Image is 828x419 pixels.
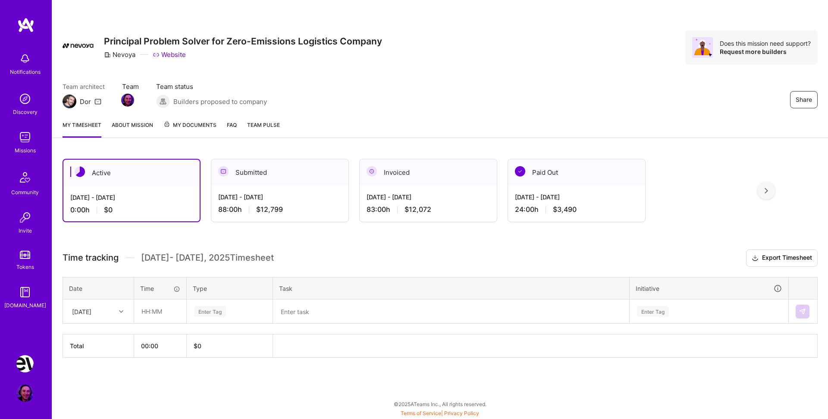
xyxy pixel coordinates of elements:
[19,226,32,235] div: Invite
[218,205,342,214] div: 88:00 h
[401,410,479,416] span: |
[75,167,85,177] img: Active
[153,50,186,59] a: Website
[63,120,101,138] a: My timesheet
[135,300,186,323] input: HH:MM
[515,192,638,202] div: [DATE] - [DATE]
[367,166,377,176] img: Invoiced
[16,50,34,67] img: bell
[367,205,490,214] div: 83:00 h
[16,284,34,301] img: guide book
[637,305,669,318] div: Enter Tag
[194,342,201,350] span: $ 0
[141,252,274,263] span: [DATE] - [DATE] , 2025 Timesheet
[218,192,342,202] div: [DATE] - [DATE]
[14,384,36,402] a: User Avatar
[401,410,441,416] a: Terms of Service
[94,98,101,105] i: icon Mail
[173,97,267,106] span: Builders proposed to company
[746,249,818,267] button: Export Timesheet
[63,277,134,299] th: Date
[218,166,229,176] img: Submitted
[515,166,525,176] img: Paid Out
[752,254,759,263] i: icon Download
[163,120,216,130] span: My Documents
[163,120,216,138] a: My Documents
[360,159,497,186] div: Invoiced
[121,94,134,107] img: Team Member Avatar
[211,159,348,186] div: Submitted
[692,37,713,58] img: Avatar
[720,39,811,47] div: Does this mission need support?
[104,50,135,59] div: Nevoya
[515,205,638,214] div: 24:00 h
[247,120,280,138] a: Team Pulse
[140,284,180,293] div: Time
[122,93,133,107] a: Team Member Avatar
[790,91,818,108] button: Share
[367,192,490,202] div: [DATE] - [DATE]
[13,107,38,117] div: Discovery
[119,309,123,314] i: icon Chevron
[720,47,811,56] div: Request more builders
[187,277,273,299] th: Type
[194,305,226,318] div: Enter Tag
[63,160,200,186] div: Active
[796,95,812,104] span: Share
[444,410,479,416] a: Privacy Policy
[247,122,280,128] span: Team Pulse
[63,334,134,358] th: Total
[156,82,267,91] span: Team status
[16,209,34,226] img: Invite
[63,43,94,48] img: Company Logo
[16,355,34,372] img: Nevoya: Principal Problem Solver for Zero-Emissions Logistics Company
[80,97,91,106] div: Dor
[273,277,630,299] th: Task
[134,334,187,358] th: 00:00
[16,90,34,107] img: discovery
[799,308,806,315] img: Submit
[14,355,36,372] a: Nevoya: Principal Problem Solver for Zero-Emissions Logistics Company
[636,284,782,293] div: Initiative
[508,159,645,186] div: Paid Out
[63,82,105,91] span: Team architect
[63,252,119,263] span: Time tracking
[17,17,34,33] img: logo
[15,146,36,155] div: Missions
[16,262,34,271] div: Tokens
[10,67,41,76] div: Notifications
[16,129,34,146] img: teamwork
[405,205,431,214] span: $12,072
[70,193,193,202] div: [DATE] - [DATE]
[72,307,91,316] div: [DATE]
[63,95,76,108] img: Team Architect
[112,120,153,138] a: About Mission
[20,251,30,259] img: tokens
[4,301,46,310] div: [DOMAIN_NAME]
[122,82,139,91] span: Team
[553,205,577,214] span: $3,490
[16,384,34,402] img: User Avatar
[52,393,828,415] div: © 2025 ATeams Inc., All rights reserved.
[765,188,768,194] img: right
[256,205,283,214] span: $12,799
[104,36,382,47] h3: Principal Problem Solver for Zero-Emissions Logistics Company
[15,167,35,188] img: Community
[156,95,170,108] img: Builders proposed to company
[11,188,39,197] div: Community
[227,120,237,138] a: FAQ
[70,205,193,214] div: 0:00 h
[104,51,111,58] i: icon CompanyGray
[104,205,113,214] span: $0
